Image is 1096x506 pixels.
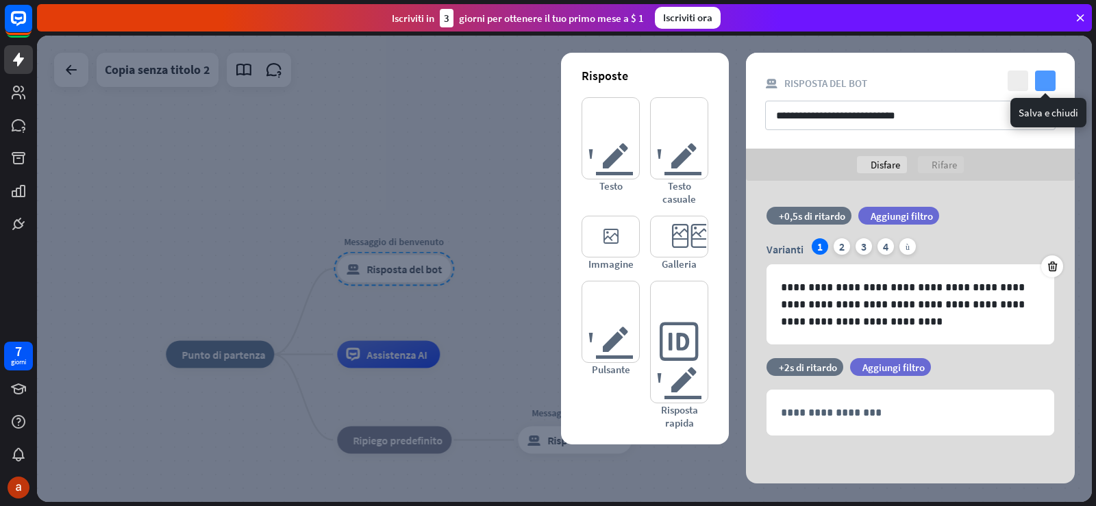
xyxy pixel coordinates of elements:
font: risposta_block_bot [765,77,777,90]
font: 2 [839,240,845,253]
font: Iscriviti ora [663,11,712,24]
font: giorni [11,357,26,366]
font: Risposta del bot [784,77,867,90]
font: Aggiungi filtro [862,361,925,374]
font: 3 [861,240,867,253]
font: giorni per ottenere il tuo primo mese a $ 1 [459,12,644,25]
font: Disfare [871,158,900,171]
font: +2s di ritardo [779,361,837,374]
font: Iscriviti in [392,12,434,25]
font: 4 [883,240,888,253]
font: Rifare [932,158,957,171]
button: Apri il widget della chat LiveChat [11,5,52,47]
font: più [906,242,910,251]
font: +0,5s di ritardo [779,210,845,223]
font: Varianti [767,242,804,256]
font: Aggiungi filtro [871,210,933,223]
a: 7 giorni [4,342,33,370]
font: 3 [444,12,449,25]
font: 1 [817,240,823,253]
font: 7 [15,342,22,359]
